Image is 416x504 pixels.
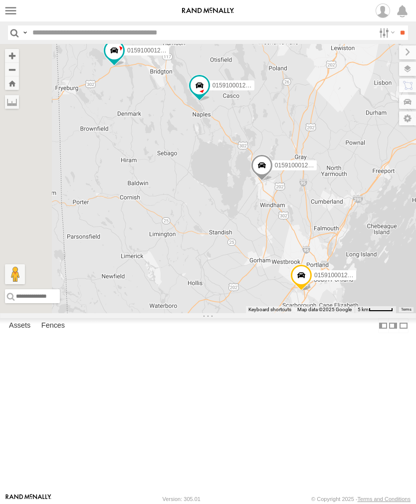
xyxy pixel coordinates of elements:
label: Measure [5,95,19,109]
button: Drag Pegman onto the map to open Street View [5,264,25,284]
a: Terms and Conditions [358,496,411,502]
span: 015910001235384 [212,82,262,89]
div: © Copyright 2025 - [311,496,411,502]
span: 015910001233835 [275,162,325,169]
label: Fences [36,319,70,333]
button: Zoom Home [5,76,19,90]
button: Zoom out [5,62,19,76]
span: 015910001226144 [127,47,177,54]
label: Assets [4,319,35,333]
label: Search Query [21,25,29,40]
span: 5 km [358,307,369,312]
a: Terms [401,308,412,312]
label: Dock Summary Table to the Left [378,318,388,333]
span: 015910001225682 [314,271,364,278]
button: Map Scale: 5 km per 45 pixels [355,306,396,313]
a: Visit our Website [5,494,51,504]
span: Map data ©2025 Google [297,307,352,312]
label: Map Settings [399,111,416,125]
button: Zoom in [5,49,19,62]
label: Hide Summary Table [399,318,409,333]
label: Search Filter Options [375,25,397,40]
div: Version: 305.01 [163,496,201,502]
label: Dock Summary Table to the Right [388,318,398,333]
button: Keyboard shortcuts [248,306,291,313]
img: rand-logo.svg [182,7,234,14]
